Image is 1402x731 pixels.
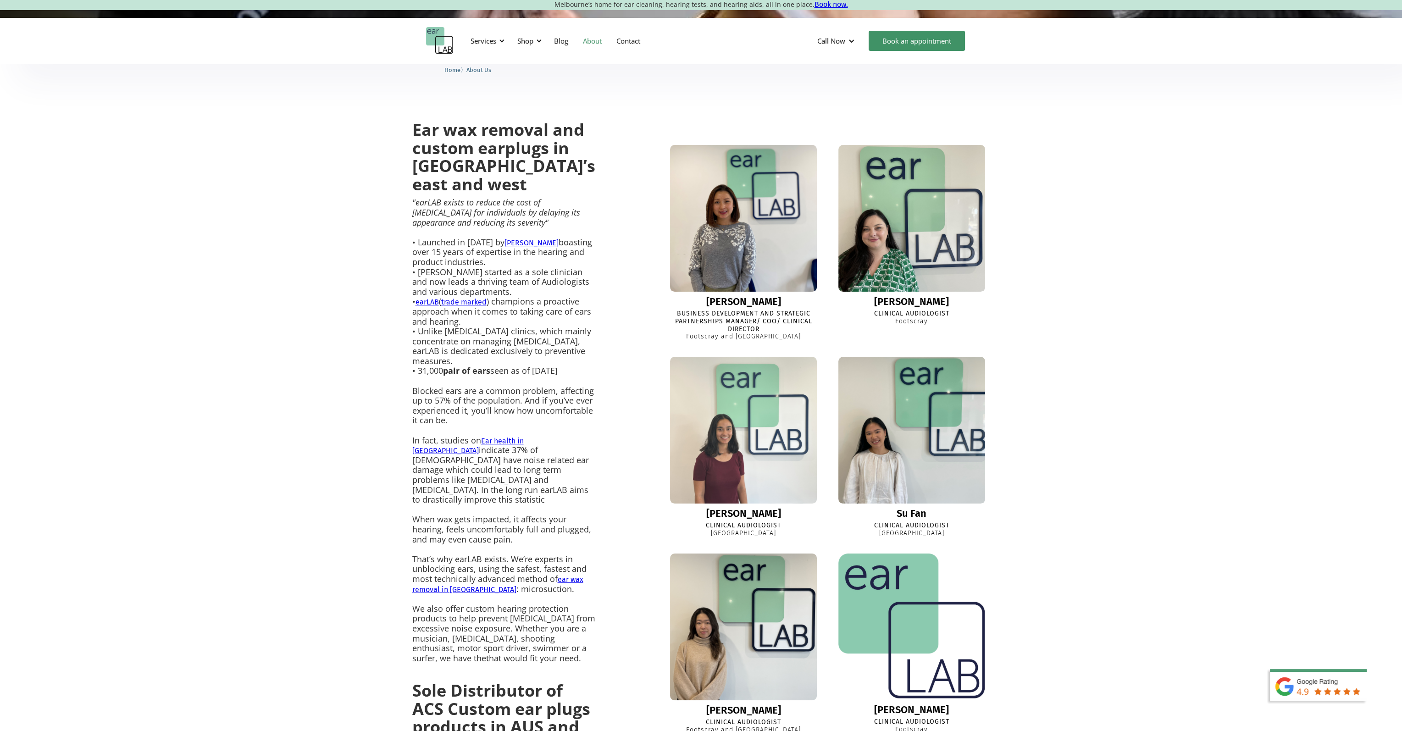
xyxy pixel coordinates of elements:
div: Shop [512,27,544,55]
a: Book an appointment [869,31,965,51]
span: Home [444,66,460,73]
a: trade marked [441,298,487,306]
div: [PERSON_NAME] [706,508,781,519]
div: Services [465,27,507,55]
div: [PERSON_NAME] [706,705,781,716]
div: Call Now [810,27,864,55]
div: Shop [517,36,533,45]
a: [PERSON_NAME] [504,238,559,247]
span: About Us [466,66,491,73]
a: ear wax removal in [GEOGRAPHIC_DATA] [412,575,583,594]
img: Lisa [670,145,817,292]
div: Clinical Audiologist [706,719,781,726]
div: Clinical Audiologist [706,522,781,530]
div: Su Fan [897,508,926,519]
div: Business Development and Strategic Partnerships Manager/ COO/ Clinical Director [665,310,822,333]
a: About Us [466,65,491,74]
a: earLAB [416,298,439,306]
div: Footscray and [GEOGRAPHIC_DATA] [686,333,801,341]
div: Clinical Audiologist [874,310,949,318]
img: Su Fan [838,357,985,504]
a: Su FanSu FanClinical Audiologist[GEOGRAPHIC_DATA] [833,357,990,537]
div: Call Now [817,36,845,45]
strong: pair of ears [443,365,490,376]
a: home [426,27,454,55]
h2: Ear wax removal and custom earplugs in [GEOGRAPHIC_DATA]’s east and west [412,121,595,193]
div: [PERSON_NAME] [706,296,781,307]
img: Nicky [838,554,985,698]
li: 〉 [444,65,466,75]
a: Ella[PERSON_NAME]Clinical Audiologist[GEOGRAPHIC_DATA] [665,357,822,537]
div: Footscray [895,318,928,326]
a: Lisa[PERSON_NAME]Business Development and Strategic Partnerships Manager/ COO/ Clinical DirectorF... [665,145,822,341]
img: Ella [670,357,817,504]
div: [GEOGRAPHIC_DATA] [879,530,944,537]
p: • Launched in [DATE] by boasting over 15 years of expertise in the hearing and product industries... [412,198,595,663]
a: About [576,28,609,54]
div: [GEOGRAPHIC_DATA] [711,530,776,537]
a: Blog [547,28,576,54]
em: "earLAB exists to reduce the cost of [MEDICAL_DATA] for individuals by delaying its appearance an... [412,197,580,227]
div: [PERSON_NAME] [874,704,949,715]
div: Clinical Audiologist [874,522,949,530]
a: Eleanor[PERSON_NAME]Clinical AudiologistFootscray [833,145,990,326]
div: Services [471,36,496,45]
a: Contact [609,28,648,54]
div: [PERSON_NAME] [874,296,949,307]
img: Eleanor [838,145,985,292]
img: Sharon [670,554,817,700]
a: Home [444,65,460,74]
div: Clinical Audiologist [874,718,949,726]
